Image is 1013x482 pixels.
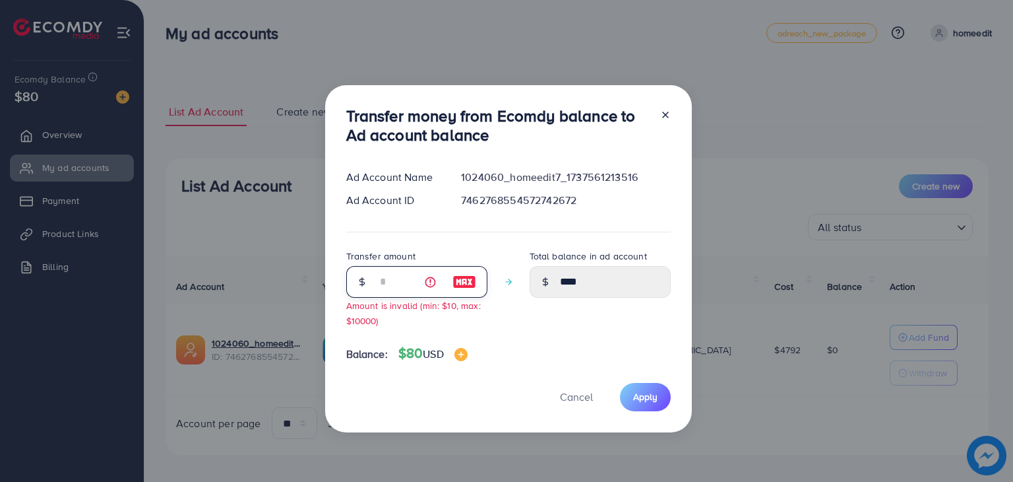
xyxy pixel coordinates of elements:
span: Cancel [560,390,593,404]
label: Transfer amount [346,250,415,263]
span: Balance: [346,347,388,362]
small: Amount is invalid (min: $10, max: $10000) [346,299,481,327]
span: Apply [633,390,658,403]
div: Ad Account Name [336,170,451,185]
button: Cancel [543,383,609,411]
img: image [452,274,476,290]
label: Total balance in ad account [530,250,647,263]
h3: Transfer money from Ecomdy balance to Ad account balance [346,106,650,145]
div: 1024060_homeedit7_1737561213516 [450,170,681,185]
div: 7462768554572742672 [450,193,681,208]
button: Apply [620,383,671,411]
div: Ad Account ID [336,193,451,208]
img: image [454,348,468,361]
span: USD [423,347,443,361]
h4: $80 [398,345,468,362]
